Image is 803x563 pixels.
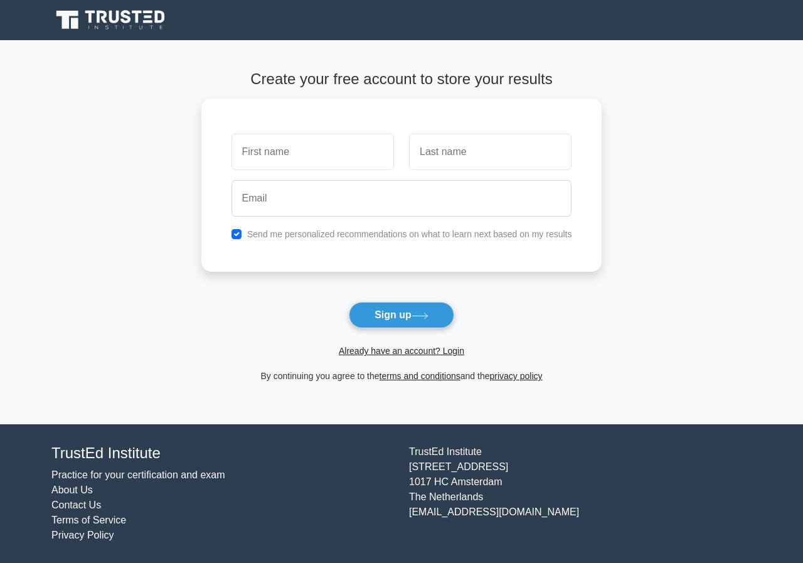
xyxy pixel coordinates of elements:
div: TrustEd Institute [STREET_ADDRESS] 1017 HC Amsterdam The Netherlands [EMAIL_ADDRESS][DOMAIN_NAME] [401,444,759,543]
h4: Create your free account to store your results [201,70,602,88]
a: Privacy Policy [51,530,114,540]
a: Terms of Service [51,515,126,525]
div: By continuing you agree to the and the [194,368,610,383]
a: Practice for your certification and exam [51,469,225,480]
a: About Us [51,485,93,495]
a: privacy policy [490,371,543,381]
input: Email [231,180,572,217]
label: Send me personalized recommendations on what to learn next based on my results [247,229,572,239]
button: Sign up [349,302,454,328]
input: First name [231,134,394,170]
input: Last name [409,134,572,170]
h4: TrustEd Institute [51,444,394,463]
a: terms and conditions [380,371,460,381]
a: Already have an account? Login [339,346,464,356]
a: Contact Us [51,500,101,510]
